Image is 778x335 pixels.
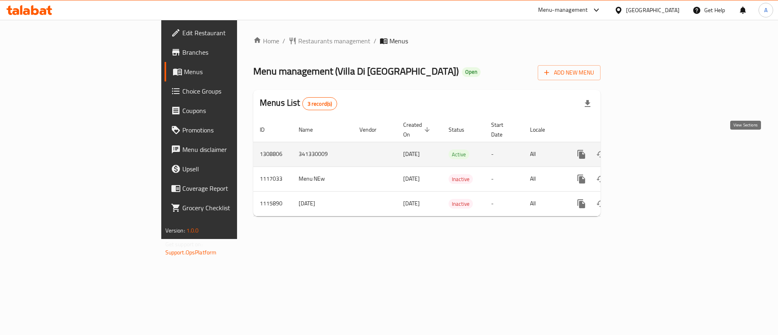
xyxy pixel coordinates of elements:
span: Restaurants management [298,36,370,46]
td: All [524,166,565,191]
th: Actions [565,117,656,142]
button: more [572,194,591,213]
button: Change Status [591,169,611,189]
a: Grocery Checklist [165,198,291,218]
a: Support.OpsPlatform [165,247,217,258]
span: Menu management ( Villa Di [GEOGRAPHIC_DATA] ) [253,62,459,80]
span: [DATE] [403,198,420,209]
span: Name [299,125,323,134]
div: Menu-management [538,5,588,15]
a: Promotions [165,120,291,140]
li: / [374,36,376,46]
span: Active [449,150,469,159]
span: A [764,6,767,15]
span: Coupons [182,106,285,115]
td: [DATE] [292,191,353,216]
span: Edit Restaurant [182,28,285,38]
button: Add New Menu [538,65,601,80]
span: [DATE] [403,149,420,159]
div: Active [449,149,469,159]
span: Coverage Report [182,184,285,193]
span: Promotions [182,125,285,135]
span: Locale [530,125,556,134]
div: Inactive [449,174,473,184]
span: Inactive [449,199,473,209]
a: Edit Restaurant [165,23,291,43]
a: Coverage Report [165,179,291,198]
div: Open [462,67,481,77]
span: Created On [403,120,432,139]
button: Change Status [591,145,611,164]
span: Status [449,125,475,134]
span: Vendor [359,125,387,134]
span: Menus [389,36,408,46]
span: Inactive [449,175,473,184]
a: Restaurants management [289,36,370,46]
span: Add New Menu [544,68,594,78]
table: enhanced table [253,117,656,216]
td: - [485,142,524,166]
span: ID [260,125,275,134]
span: Open [462,68,481,75]
a: Coupons [165,101,291,120]
span: Start Date [491,120,514,139]
span: Version: [165,225,185,236]
div: Total records count [302,97,338,110]
span: Menus [184,67,285,77]
td: All [524,142,565,166]
span: Menu disclaimer [182,145,285,154]
td: - [485,166,524,191]
div: [GEOGRAPHIC_DATA] [626,6,680,15]
span: Branches [182,47,285,57]
td: - [485,191,524,216]
a: Upsell [165,159,291,179]
span: Get support on: [165,239,203,250]
a: Menu disclaimer [165,140,291,159]
h2: Menus List [260,97,337,110]
span: [DATE] [403,173,420,184]
button: Change Status [591,194,611,213]
td: Menu NEw [292,166,353,191]
nav: breadcrumb [253,36,601,46]
a: Menus [165,62,291,81]
td: 341330009 [292,142,353,166]
span: 3 record(s) [303,100,337,108]
div: Export file [578,94,597,113]
span: Grocery Checklist [182,203,285,213]
a: Choice Groups [165,81,291,101]
button: more [572,169,591,189]
span: Choice Groups [182,86,285,96]
span: Upsell [182,164,285,174]
td: All [524,191,565,216]
span: 1.0.0 [186,225,199,236]
button: more [572,145,591,164]
a: Branches [165,43,291,62]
